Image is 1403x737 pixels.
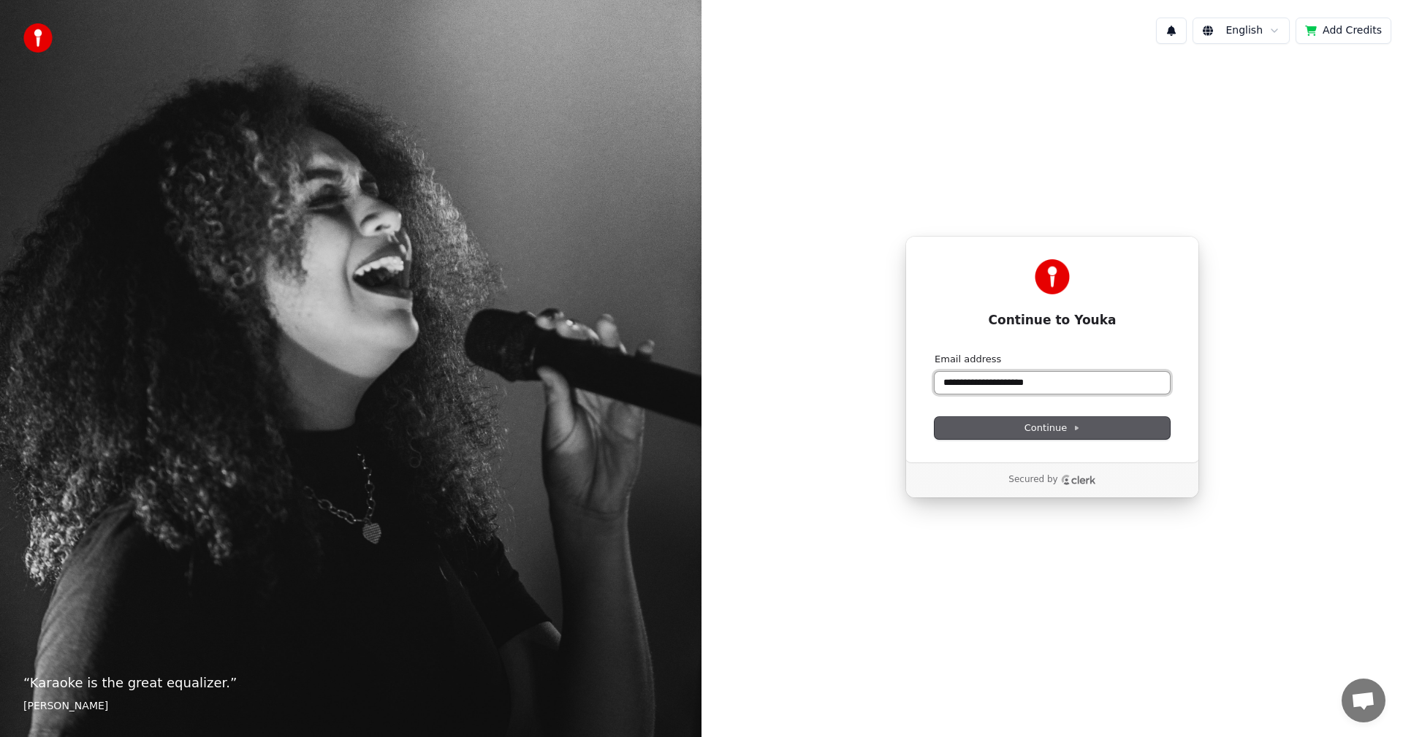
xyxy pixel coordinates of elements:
[1061,475,1096,485] a: Clerk logo
[23,699,678,714] footer: [PERSON_NAME]
[1024,421,1080,435] span: Continue
[935,353,1001,366] label: Email address
[935,312,1170,329] h1: Continue to Youka
[1008,474,1057,486] p: Secured by
[1342,679,1385,722] div: Open chat
[935,417,1170,439] button: Continue
[1296,18,1391,44] button: Add Credits
[23,23,53,53] img: youka
[1035,259,1070,294] img: Youka
[23,673,678,693] p: “ Karaoke is the great equalizer. ”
